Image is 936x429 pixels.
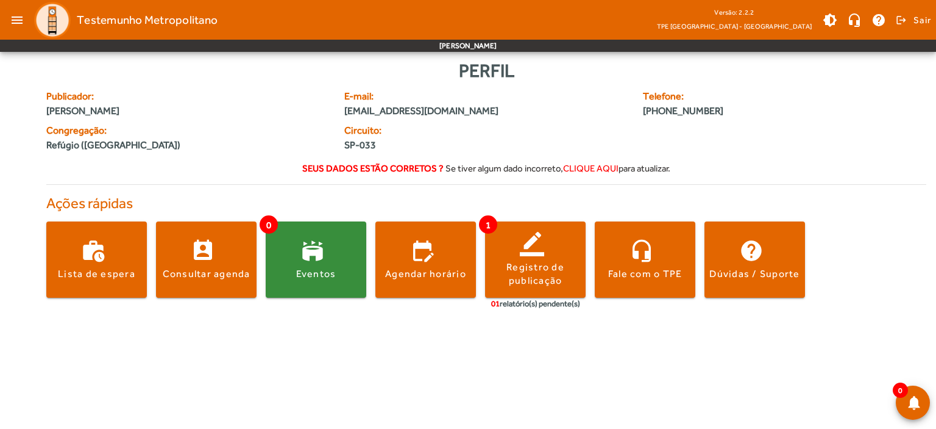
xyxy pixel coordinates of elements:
span: Refúgio ([GEOGRAPHIC_DATA]) [46,138,180,153]
span: Circuito: [344,123,479,138]
h4: Ações rápidas [46,195,926,212]
button: Agendar horário [375,222,476,298]
span: Sair [913,10,931,30]
span: E-mail: [344,89,628,104]
img: Logo TPE [34,2,71,38]
mat-icon: menu [5,8,29,32]
div: Registro de publicação [485,261,586,288]
div: Versão: 2.2.2 [657,5,812,20]
span: TPE [GEOGRAPHIC_DATA] - [GEOGRAPHIC_DATA] [657,20,812,32]
button: Eventos [266,222,366,298]
span: clique aqui [563,163,619,173]
button: Consultar agenda [156,222,257,298]
span: SP-033 [344,138,479,153]
button: Lista de espera [46,222,147,298]
div: Consultar agenda [163,267,250,281]
span: 1 [479,215,497,234]
div: Eventos [296,267,336,281]
button: Registro de publicação [485,222,586,298]
div: Perfil [46,57,926,84]
span: 0 [260,215,278,234]
span: Se tiver algum dado incorreto, para atualizar. [445,163,670,173]
span: Publicador: [46,89,330,104]
button: Dúvidas / Suporte [704,222,805,298]
button: Fale com o TPE [595,222,695,298]
span: [PHONE_NUMBER] [643,104,852,118]
div: Fale com o TPE [608,267,682,281]
span: Telefone: [643,89,852,104]
div: Agendar horário [385,267,466,281]
div: Lista de espera [58,267,135,281]
strong: Seus dados estão corretos ? [302,163,444,173]
span: Congregação: [46,123,330,138]
button: Sair [894,11,931,29]
span: 0 [893,383,908,398]
span: [EMAIL_ADDRESS][DOMAIN_NAME] [344,104,628,118]
div: Dúvidas / Suporte [709,267,799,281]
span: Testemunho Metropolitano [77,10,218,30]
span: 01 [491,299,500,308]
span: [PERSON_NAME] [46,104,330,118]
div: relatório(s) pendente(s) [491,298,580,310]
a: Testemunho Metropolitano [29,2,218,38]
